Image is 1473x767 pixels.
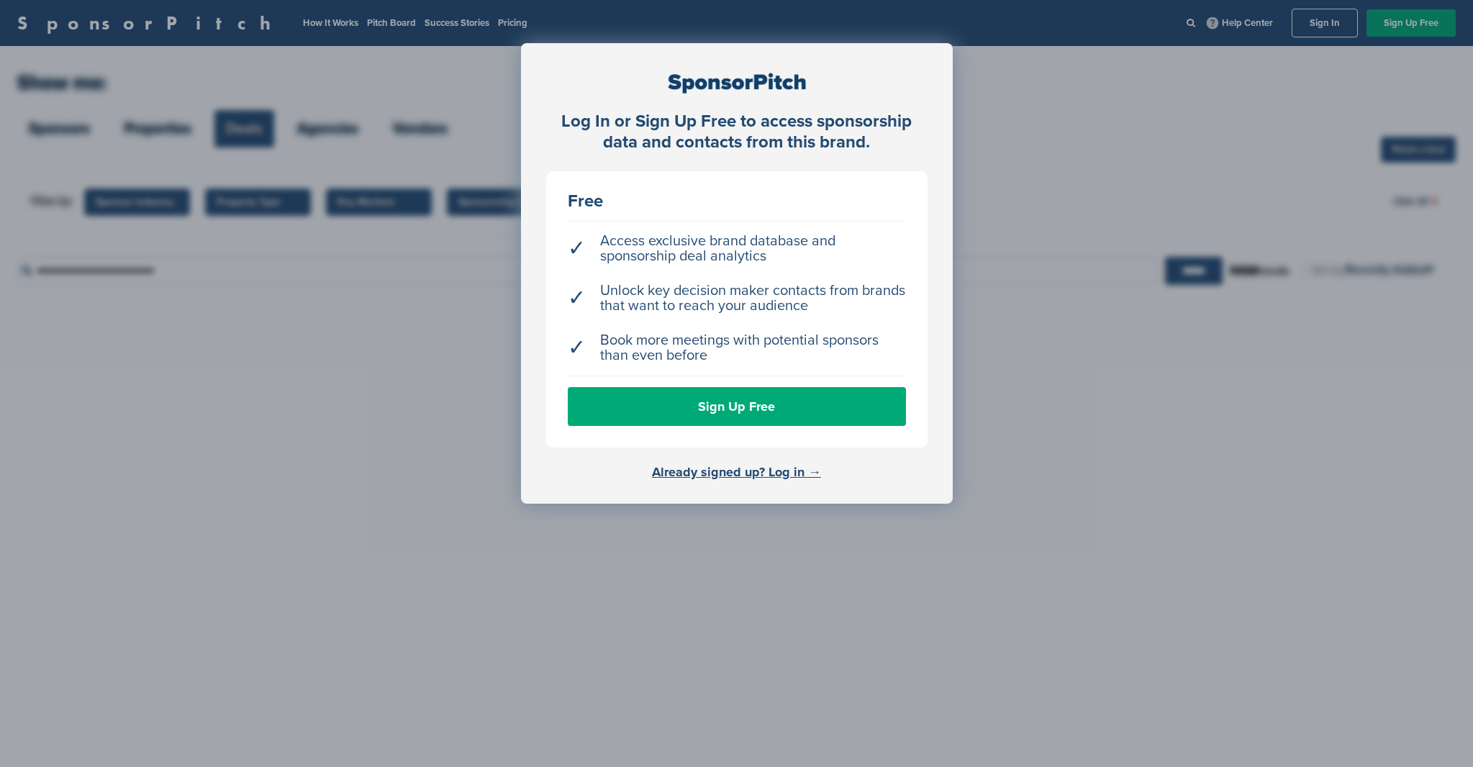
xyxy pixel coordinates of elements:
a: Sign Up Free [568,387,906,426]
li: Unlock key decision maker contacts from brands that want to reach your audience [568,276,906,321]
li: Book more meetings with potential sponsors than even before [568,326,906,371]
span: ✓ [568,340,586,355]
span: ✓ [568,291,586,306]
div: Log In or Sign Up Free to access sponsorship data and contacts from this brand. [546,112,928,153]
div: Free [568,193,906,210]
a: Already signed up? Log in → [652,464,821,480]
li: Access exclusive brand database and sponsorship deal analytics [568,227,906,271]
span: ✓ [568,241,586,256]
